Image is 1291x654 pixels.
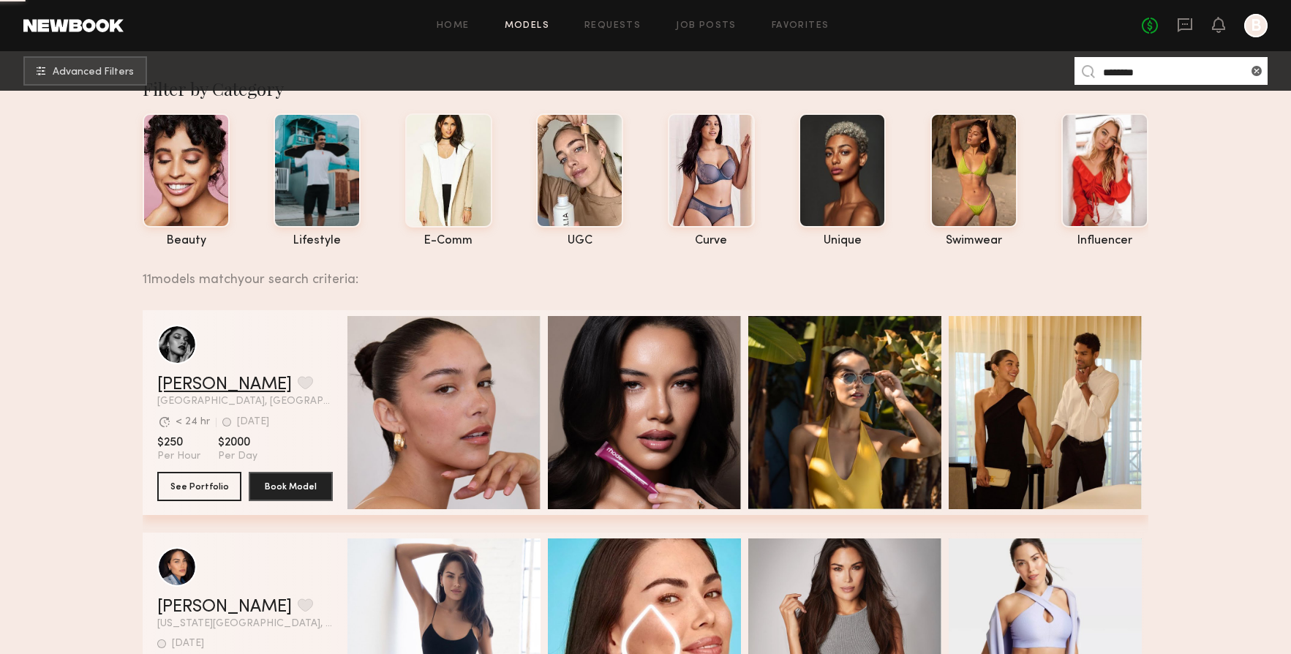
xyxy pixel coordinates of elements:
a: Job Posts [676,21,737,31]
div: unique [799,235,886,247]
a: Favorites [772,21,829,31]
span: $2000 [218,435,257,450]
div: < 24 hr [176,417,210,427]
span: Quick Preview [415,630,503,643]
a: Requests [584,21,641,31]
div: swimwear [930,235,1017,247]
div: influencer [1061,235,1148,247]
div: e-comm [405,235,492,247]
div: UGC [536,235,623,247]
div: [DATE] [237,417,269,427]
button: Advanced Filters [23,56,147,86]
span: Advanced Filters [53,67,134,78]
div: beauty [143,235,230,247]
span: [US_STATE][GEOGRAPHIC_DATA], [GEOGRAPHIC_DATA] [157,619,333,629]
span: Per Hour [157,450,200,463]
a: Models [505,21,549,31]
span: Quick Preview [1017,407,1104,421]
span: Quick Preview [415,407,503,421]
button: Book Model [249,472,333,501]
div: [DATE] [172,639,204,649]
div: 11 models match your search criteria: [143,256,1137,287]
span: Quick Preview [816,630,904,643]
a: Home [437,21,470,31]
span: Quick Preview [1017,630,1104,643]
span: Quick Preview [616,407,704,421]
span: Quick Preview [616,630,704,643]
span: Per Day [218,450,257,463]
button: See Portfolio [157,472,241,501]
span: Quick Preview [816,407,904,421]
span: [GEOGRAPHIC_DATA], [GEOGRAPHIC_DATA] [157,396,333,407]
div: curve [668,235,755,247]
a: [PERSON_NAME] [157,376,292,394]
div: lifestyle [274,235,361,247]
a: B [1244,14,1268,37]
span: $250 [157,435,200,450]
a: [PERSON_NAME] [157,598,292,616]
